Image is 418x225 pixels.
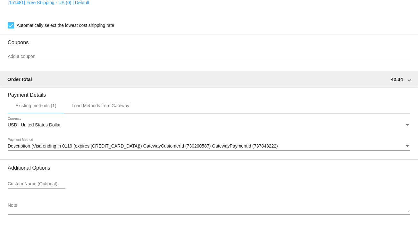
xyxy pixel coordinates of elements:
span: Description (Visa ending in 0119 (expires [CREDIT_CARD_DATA])) GatewayCustomerId (730200587) Gate... [8,143,278,149]
h3: Additional Options [8,165,410,171]
span: USD | United States Dollar [8,122,61,127]
span: 42.34 [391,76,403,82]
span: Automatically select the lowest cost shipping rate [17,21,114,29]
h3: Coupons [8,35,410,45]
input: Add a coupon [8,54,410,59]
span: Order total [7,76,32,82]
mat-select: Payment Method [8,144,410,149]
mat-select: Currency [8,123,410,128]
h3: Payment Details [8,87,410,98]
div: Existing methods (1) [15,103,56,108]
input: Custom Name (Optional) [8,181,65,187]
div: Load Methods from Gateway [72,103,130,108]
